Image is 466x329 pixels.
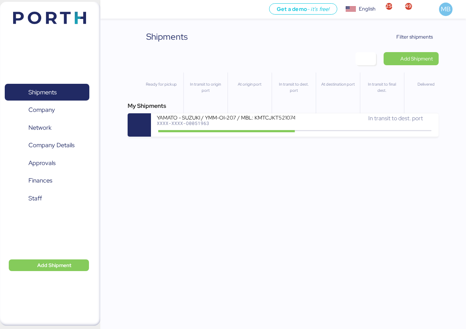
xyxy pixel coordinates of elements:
span: Company [28,105,55,115]
div: Delivered [407,81,445,87]
a: Staff [5,190,89,207]
span: Company Details [28,140,74,150]
div: In transit to dest. port [275,81,312,94]
div: In transit to final dest. [363,81,401,94]
a: Company Details [5,137,89,154]
div: At origin port [231,81,268,87]
a: Add Shipment [384,52,439,65]
div: My Shipments [128,102,439,110]
div: English [359,5,376,13]
button: Filter shipments [381,30,439,43]
span: Add Shipment [400,54,433,63]
span: Approvals [28,158,55,168]
div: In transit to origin port [187,81,224,94]
div: Shipments [146,30,188,43]
a: Network [5,119,89,136]
button: Menu [105,3,117,16]
button: Add Shipment [9,259,89,271]
a: Shipments [5,84,89,101]
span: In transit to dest. port [368,114,423,122]
div: XXXX-XXXX-O0051963 [157,121,295,126]
span: Staff [28,193,42,204]
a: Finances [5,172,89,189]
a: Company [5,102,89,118]
span: Add Shipment [37,261,71,270]
div: YAMATO - SUZUKI / YMM-OI-207 / MBL: KMTCJKT5210744 / HBL: YIFFW0155195 / FCL [157,114,295,120]
div: Ready for pickup [142,81,180,87]
span: Finances [28,175,52,186]
div: At destination port [319,81,357,87]
span: Network [28,122,51,133]
span: Shipments [28,87,57,98]
a: Approvals [5,154,89,171]
span: Filter shipments [396,32,433,41]
span: MB [441,4,451,14]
